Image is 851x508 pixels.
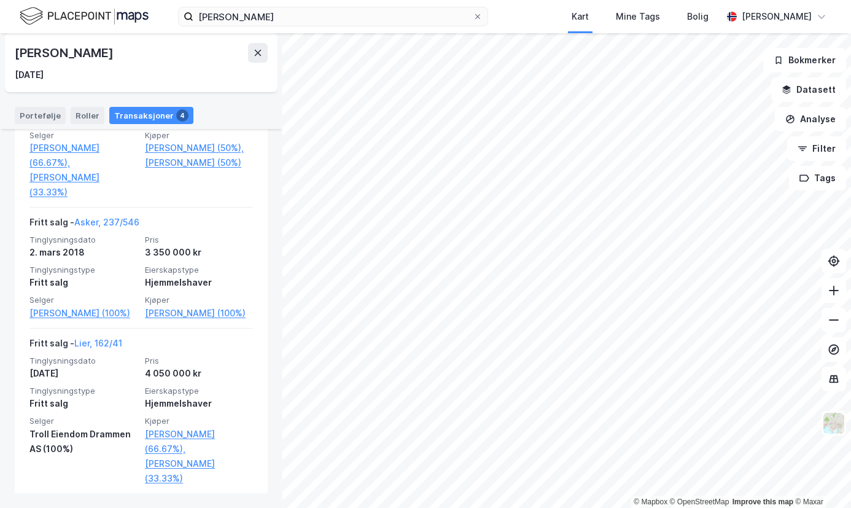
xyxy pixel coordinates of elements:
[145,141,253,155] a: [PERSON_NAME] (50%),
[687,9,709,24] div: Bolig
[29,416,138,426] span: Selger
[29,386,138,396] span: Tinglysningstype
[20,6,149,27] img: logo.f888ab2527a4732fd821a326f86c7f29.svg
[763,48,846,72] button: Bokmerker
[176,109,188,122] div: 4
[29,356,138,366] span: Tinglysningsdato
[616,9,660,24] div: Mine Tags
[145,456,253,486] a: [PERSON_NAME] (33.33%)
[732,498,793,506] a: Improve this map
[15,107,66,124] div: Portefølje
[145,275,253,290] div: Hjemmelshaver
[74,217,139,227] a: Asker, 237/546
[29,275,138,290] div: Fritt salg
[29,336,122,356] div: Fritt salg -
[790,449,851,508] iframe: Chat Widget
[787,136,846,161] button: Filter
[742,9,812,24] div: [PERSON_NAME]
[145,427,253,456] a: [PERSON_NAME] (66.67%),
[109,107,193,124] div: Transaksjoner
[29,170,138,200] a: [PERSON_NAME] (33.33%)
[771,77,846,102] button: Datasett
[74,338,122,348] a: Lier, 162/41
[29,141,138,170] a: [PERSON_NAME] (66.67%),
[145,295,253,305] span: Kjøper
[145,155,253,170] a: [PERSON_NAME] (50%)
[29,306,138,321] a: [PERSON_NAME] (100%)
[145,130,253,141] span: Kjøper
[15,43,115,63] div: [PERSON_NAME]
[145,245,253,260] div: 3 350 000 kr
[29,265,138,275] span: Tinglysningstype
[29,130,138,141] span: Selger
[789,166,846,190] button: Tags
[15,68,44,82] div: [DATE]
[145,356,253,366] span: Pris
[145,416,253,426] span: Kjøper
[29,295,138,305] span: Selger
[145,366,253,381] div: 4 050 000 kr
[572,9,589,24] div: Kart
[145,306,253,321] a: [PERSON_NAME] (100%)
[145,235,253,245] span: Pris
[29,245,138,260] div: 2. mars 2018
[29,396,138,411] div: Fritt salg
[145,396,253,411] div: Hjemmelshaver
[145,265,253,275] span: Eierskapstype
[71,107,104,124] div: Roller
[193,7,473,26] input: Søk på adresse, matrikkel, gårdeiere, leietakere eller personer
[29,215,139,235] div: Fritt salg -
[29,366,138,381] div: [DATE]
[822,412,845,435] img: Z
[634,498,667,506] a: Mapbox
[145,386,253,396] span: Eierskapstype
[790,449,851,508] div: Kontrollprogram for chat
[29,235,138,245] span: Tinglysningsdato
[29,427,138,456] div: Troll Eiendom Drammen AS (100%)
[775,107,846,131] button: Analyse
[670,498,729,506] a: OpenStreetMap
